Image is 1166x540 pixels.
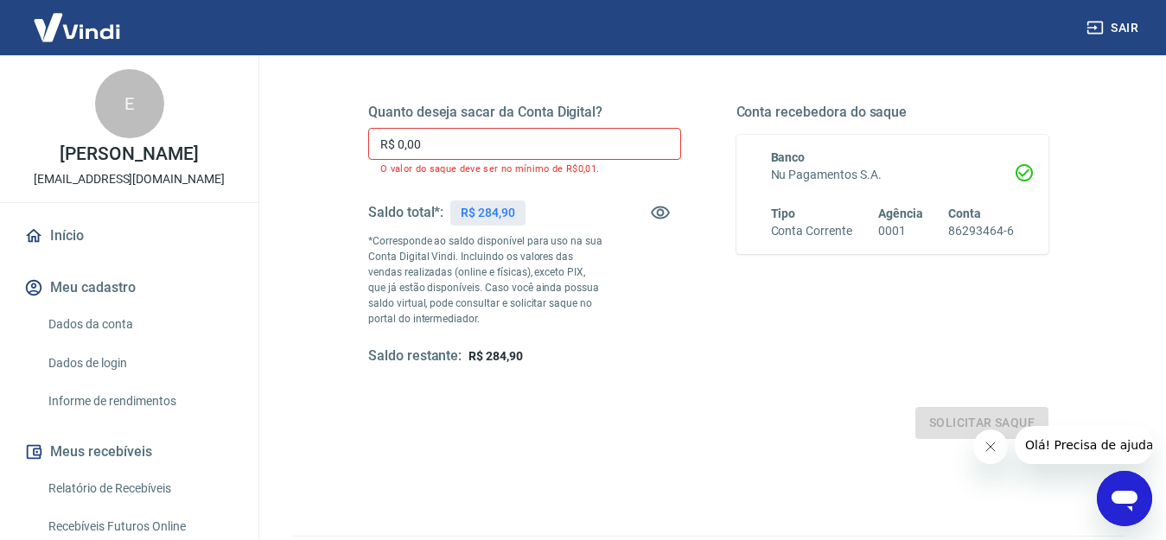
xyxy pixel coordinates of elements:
[368,233,602,327] p: *Corresponde ao saldo disponível para uso na sua Conta Digital Vindi. Incluindo os valores das ve...
[368,204,443,221] h5: Saldo total*:
[771,166,1015,184] h6: Nu Pagamentos S.A.
[41,307,238,342] a: Dados da conta
[21,1,133,54] img: Vindi
[95,69,164,138] div: E
[1083,12,1145,44] button: Sair
[973,429,1008,464] iframe: Fechar mensagem
[21,217,238,255] a: Início
[736,104,1049,121] h5: Conta recebedora do saque
[41,384,238,419] a: Informe de rendimentos
[368,104,681,121] h5: Quanto deseja sacar da Conta Digital?
[468,349,523,363] span: R$ 284,90
[878,222,923,240] h6: 0001
[948,222,1014,240] h6: 86293464-6
[41,471,238,506] a: Relatório de Recebíveis
[380,163,669,175] p: O valor do saque deve ser no mínimo de R$0,01.
[368,347,462,365] h5: Saldo restante:
[771,150,806,164] span: Banco
[41,346,238,381] a: Dados de login
[771,222,852,240] h6: Conta Corrente
[10,12,145,26] span: Olá! Precisa de ajuda?
[878,206,923,220] span: Agência
[1097,471,1152,526] iframe: Botão para abrir a janela de mensagens
[1015,426,1152,464] iframe: Mensagem da empresa
[21,269,238,307] button: Meu cadastro
[771,206,796,220] span: Tipo
[60,145,198,163] p: [PERSON_NAME]
[21,433,238,471] button: Meus recebíveis
[948,206,981,220] span: Conta
[34,170,225,188] p: [EMAIL_ADDRESS][DOMAIN_NAME]
[461,204,515,222] p: R$ 284,90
